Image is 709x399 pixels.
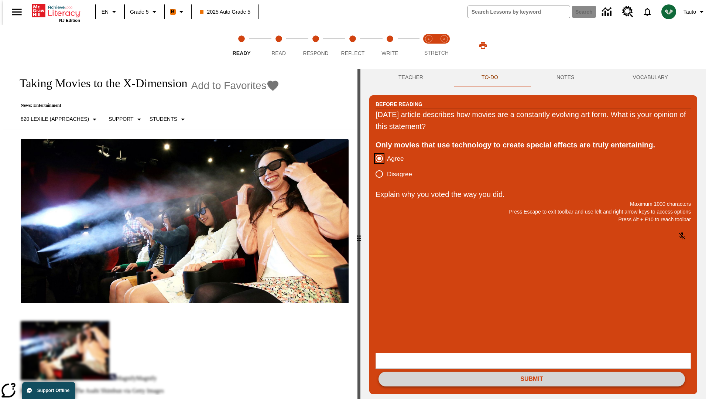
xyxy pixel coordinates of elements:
[418,25,439,66] button: Stretch Read step 1 of 2
[130,8,149,16] span: Grade 5
[638,2,657,21] a: Notifications
[150,115,177,123] p: Students
[357,69,360,399] div: Press Enter or Spacebar and then press right and left arrow keys to move the slider
[618,2,638,22] a: Resource Center, Will open in new tab
[21,115,89,123] p: 820 Lexile (Approaches)
[257,25,300,66] button: Read step 2 of 5
[387,170,412,179] span: Disagree
[167,5,189,18] button: Boost Class color is orange. Change class color
[98,5,122,18] button: Language: EN, Select a language
[428,37,429,41] text: 1
[468,6,570,18] input: search field
[603,69,697,86] button: VOCABULARY
[303,50,328,56] span: Respond
[452,69,527,86] button: TO-DO
[376,188,691,200] p: Explain why you voted the way you did.
[22,382,75,399] button: Support Offline
[376,109,691,132] div: [DATE] article describes how movies are a constantly evolving art form. What is your opinion of t...
[147,113,190,126] button: Select Student
[369,25,411,66] button: Write step 5 of 5
[443,37,445,41] text: 2
[369,69,452,86] button: Teacher
[434,25,455,66] button: Stretch Respond step 2 of 2
[171,7,175,16] span: B
[661,4,676,19] img: avatar image
[387,154,404,164] span: Agree
[360,69,706,399] div: activity
[681,5,709,18] button: Profile/Settings
[271,50,286,56] span: Read
[102,8,109,16] span: EN
[3,69,357,395] div: reading
[684,8,696,16] span: Tauto
[233,50,251,56] span: Ready
[376,139,691,151] div: Only movies that use technology to create special effects are truly entertaining.
[12,103,280,108] p: News: Entertainment
[109,115,133,123] p: Support
[21,139,349,303] img: Panel in front of the seats sprays water mist to the happy audience at a 4DX-equipped theater.
[59,18,80,23] span: NJ Edition
[37,388,69,393] span: Support Offline
[6,1,28,23] button: Open side menu
[200,8,251,16] span: 2025 Auto Grade 5
[376,151,418,182] div: poll
[331,25,374,66] button: Reflect step 4 of 5
[32,3,80,23] div: Home
[341,50,365,56] span: Reflect
[379,372,685,386] button: Submit
[424,50,449,56] span: STRETCH
[18,113,102,126] button: Select Lexile, 820 Lexile (Approaches)
[191,79,280,92] button: Add to Favorites - Taking Movies to the X-Dimension
[376,216,691,224] p: Press Alt + F10 to reach toolbar
[381,50,398,56] span: Write
[471,39,495,52] button: Print
[3,6,108,13] body: Explain why you voted the way you did. Maximum 1000 characters Press Alt + F10 to reach toolbar P...
[106,113,146,126] button: Scaffolds, Support
[220,25,263,66] button: Ready step 1 of 5
[376,208,691,216] p: Press Escape to exit toolbar and use left and right arrow keys to access options
[597,2,618,22] a: Data Center
[673,227,691,245] button: Click to activate and allow voice recognition
[191,80,267,92] span: Add to Favorites
[369,69,697,86] div: Instructional Panel Tabs
[127,5,162,18] button: Grade: Grade 5, Select a grade
[376,200,691,208] p: Maximum 1000 characters
[12,76,188,90] h1: Taking Movies to the X-Dimension
[657,2,681,21] button: Select a new avatar
[527,69,603,86] button: NOTES
[376,100,422,108] h2: Before Reading
[294,25,337,66] button: Respond step 3 of 5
